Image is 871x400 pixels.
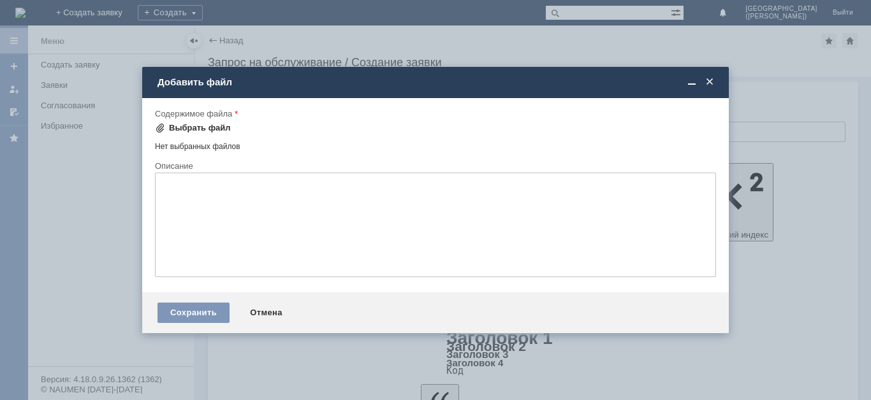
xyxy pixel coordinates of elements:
div: Описание [155,162,714,170]
div: Добавить файл [157,76,716,88]
span: Закрыть [703,76,716,88]
div: Нет выбранных файлов [155,137,716,152]
span: Свернуть (Ctrl + M) [685,76,698,88]
div: Выбрать файл [169,123,231,133]
div: Добрый вечер, прошу удалить отложенный чек во вложении. [GEOGRAPHIC_DATA] [5,5,186,25]
div: Содержимое файла [155,110,714,118]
